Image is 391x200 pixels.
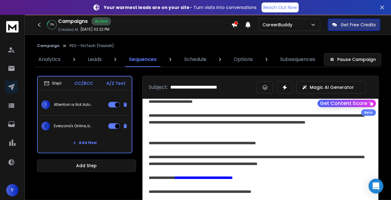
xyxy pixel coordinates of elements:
img: logo [6,21,19,33]
p: Sequences [129,56,157,63]
p: Attention is Not Adoption [54,102,93,107]
p: Options [234,56,253,63]
a: Analytics [35,52,64,67]
p: Subsequences [280,56,315,63]
div: Step 1 [44,80,62,86]
button: Get Free Credits [328,19,380,31]
p: A/Z Test [106,80,125,86]
p: 15 % [50,23,54,27]
p: Everyone's Online, but Who's Winning Offline? [54,124,93,128]
button: Magic AI Generator [296,81,366,93]
div: Open Intercom Messenger [368,179,383,193]
a: Leads [84,52,105,67]
a: Sequences [125,52,160,67]
p: – Turn visits into conversations [104,4,257,11]
button: Campaign [37,43,60,48]
p: Reach Out Now [263,4,297,11]
button: Add New [68,137,102,149]
a: Schedule [181,52,210,67]
p: Analytics [38,56,61,63]
p: Magic AI Generator [310,84,354,90]
li: Step1CC/BCCA/Z Test1Attention is Not Adoption2Everyone's Online, but Who's Winning Offline?Add New [37,76,132,153]
button: Y [6,184,19,196]
p: PEO - FinTech (Yasirah) [70,43,114,48]
p: Schedule [184,56,206,63]
span: 1 [41,100,50,109]
p: CareerBuddy [262,22,295,28]
strong: Your warmest leads are on your site [104,4,189,11]
p: Subject: [149,84,168,91]
a: Reach Out Now [261,2,299,12]
p: Leads [88,56,102,63]
p: Get Free Credits [341,22,376,28]
span: 2 [41,122,50,130]
div: Active [91,17,111,25]
p: Created At: [58,27,79,32]
button: Add Step [37,159,136,172]
h1: Campaigns [58,18,88,25]
button: Pause Campaign [324,53,381,66]
a: Options [230,52,257,67]
p: [DATE] 02:22 PM [80,27,109,32]
button: Get Content Score [317,100,376,107]
p: CC/BCC [74,80,93,86]
div: Beta [361,109,376,116]
a: Subsequences [276,52,319,67]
